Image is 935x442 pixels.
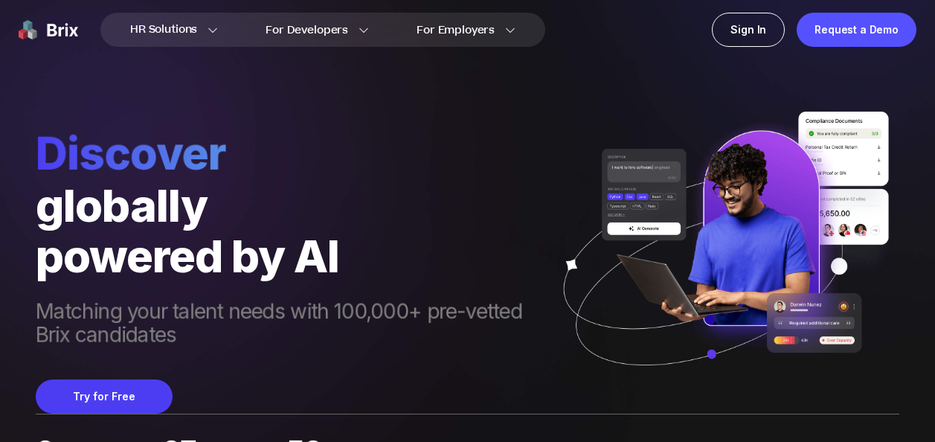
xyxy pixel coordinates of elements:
span: For Employers [417,22,495,38]
span: For Developers [266,22,348,38]
span: HR Solutions [130,18,197,42]
div: globally [36,180,544,231]
a: Sign In [712,13,785,47]
span: Matching your talent needs with 100,000+ pre-vetted Brix candidates [36,299,544,350]
a: Request a Demo [797,13,916,47]
button: Try for Free [36,379,173,414]
img: ai generate [544,112,899,397]
div: powered by AI [36,231,544,281]
span: Discover [36,126,544,180]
